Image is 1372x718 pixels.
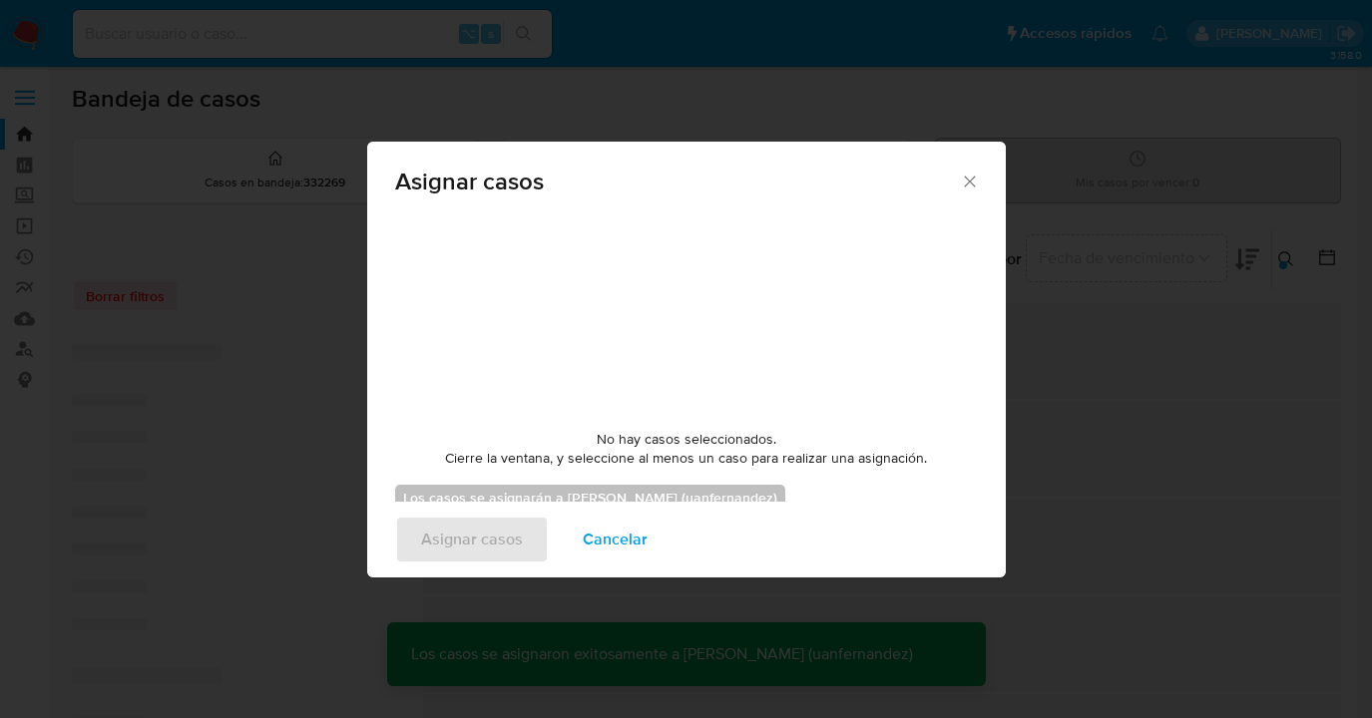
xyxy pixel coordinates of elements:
[597,430,776,450] span: No hay casos seleccionados.
[583,518,648,561] span: Cancelar
[960,172,978,189] button: Cerrar ventana
[537,214,836,414] img: yH5BAEAAAAALAAAAAABAAEAAAIBRAA7
[445,449,927,469] span: Cierre la ventana, y seleccione al menos un caso para realizar una asignación.
[557,516,674,563] button: Cancelar
[367,142,1006,577] div: assign-modal
[395,170,961,193] span: Asignar casos
[403,488,777,508] b: Los casos se asignarán a [PERSON_NAME] (uanfernandez)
